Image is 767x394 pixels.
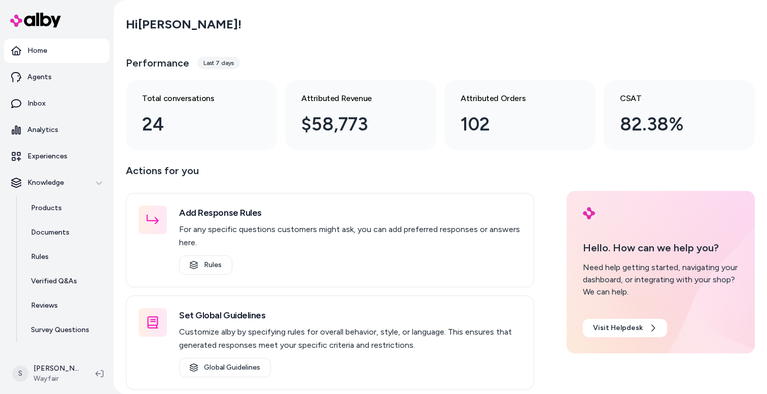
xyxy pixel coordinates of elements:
a: Rules [21,245,110,269]
p: Verified Q&As [31,276,77,286]
button: Knowledge [4,171,110,195]
div: 102 [461,111,563,138]
a: Home [4,39,110,63]
h3: Add Response Rules [179,206,521,220]
p: Knowledge [27,178,64,188]
p: Reviews [31,301,58,311]
a: Visit Helpdesk [583,319,667,337]
a: CSAT 82.38% [604,80,755,150]
a: Attributed Orders 102 [444,80,596,150]
button: S[PERSON_NAME]Wayfair [6,357,87,390]
p: Experiences [27,151,67,161]
img: alby Logo [10,13,61,27]
a: Rules [179,255,232,275]
a: Verified Q&As [21,269,110,293]
p: Survey Questions [31,325,89,335]
div: Need help getting started, navigating your dashboard, or integrating with your shop? We can help. [583,261,739,298]
p: Hello. How can we help you? [583,240,739,255]
h3: CSAT [620,92,722,105]
div: Last 7 days [197,57,240,69]
p: Analytics [27,125,58,135]
p: Products [31,203,62,213]
h3: Performance [126,56,189,70]
a: Total conversations 24 [126,80,277,150]
p: Home [27,46,47,56]
a: Integrations [4,344,110,369]
h3: Total conversations [142,92,245,105]
p: Customize alby by specifying rules for overall behavior, style, or language. This ensures that ge... [179,325,521,352]
div: 82.38% [620,111,722,138]
img: alby Logo [583,207,595,219]
p: For any specific questions customers might ask, you can add preferred responses or answers here. [179,223,521,249]
span: Wayfair [33,374,79,384]
p: Rules [31,252,49,262]
div: $58,773 [301,111,404,138]
a: Experiences [4,144,110,169]
a: Global Guidelines [179,358,271,377]
a: Reviews [21,293,110,318]
h3: Attributed Revenue [301,92,404,105]
p: Documents [31,227,69,238]
h2: Hi [PERSON_NAME] ! [126,17,241,32]
h3: Attributed Orders [461,92,563,105]
a: Survey Questions [21,318,110,342]
a: Documents [21,220,110,245]
span: S [12,366,28,382]
a: Attributed Revenue $58,773 [285,80,436,150]
a: Agents [4,65,110,89]
a: Analytics [4,118,110,142]
a: Products [21,196,110,220]
h3: Set Global Guidelines [179,308,521,322]
div: 24 [142,111,245,138]
p: Agents [27,72,52,82]
a: Inbox [4,91,110,116]
p: Actions for you [126,162,534,187]
p: Inbox [27,98,46,109]
p: [PERSON_NAME] [33,364,79,374]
